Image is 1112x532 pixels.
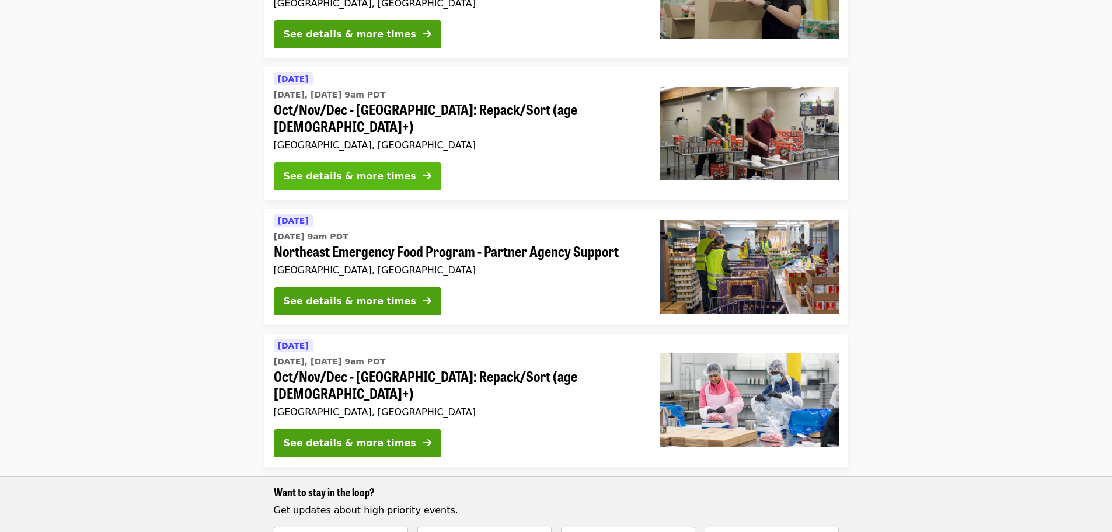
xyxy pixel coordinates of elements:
a: See details for "Oct/Nov/Dec - Portland: Repack/Sort (age 16+)" [264,67,848,200]
div: See details & more times [284,27,416,41]
button: See details & more times [274,162,441,190]
div: [GEOGRAPHIC_DATA], [GEOGRAPHIC_DATA] [274,406,642,418]
span: [DATE] [278,341,309,350]
button: See details & more times [274,20,441,48]
div: See details & more times [284,294,416,308]
button: See details & more times [274,429,441,457]
img: Oct/Nov/Dec - Portland: Repack/Sort (age 16+) organized by Oregon Food Bank [660,87,839,180]
div: [GEOGRAPHIC_DATA], [GEOGRAPHIC_DATA] [274,140,642,151]
div: [GEOGRAPHIC_DATA], [GEOGRAPHIC_DATA] [274,265,642,276]
a: See details for "Northeast Emergency Food Program - Partner Agency Support" [264,209,848,325]
time: [DATE], [DATE] 9am PDT [274,356,386,368]
i: arrow-right icon [423,295,431,307]
div: See details & more times [284,169,416,183]
a: See details for "Oct/Nov/Dec - Beaverton: Repack/Sort (age 10+)" [264,334,848,467]
span: Northeast Emergency Food Program - Partner Agency Support [274,243,642,260]
img: Northeast Emergency Food Program - Partner Agency Support organized by Oregon Food Bank [660,220,839,314]
time: [DATE], [DATE] 9am PDT [274,89,386,101]
span: [DATE] [278,74,309,84]
button: See details & more times [274,287,441,315]
span: Oct/Nov/Dec - [GEOGRAPHIC_DATA]: Repack/Sort (age [DEMOGRAPHIC_DATA]+) [274,101,642,135]
span: Get updates about high priority events. [274,505,458,516]
span: Oct/Nov/Dec - [GEOGRAPHIC_DATA]: Repack/Sort (age [DEMOGRAPHIC_DATA]+) [274,368,642,402]
i: arrow-right icon [423,29,431,40]
img: Oct/Nov/Dec - Beaverton: Repack/Sort (age 10+) organized by Oregon Food Bank [660,353,839,447]
i: arrow-right icon [423,171,431,182]
i: arrow-right icon [423,437,431,448]
span: Want to stay in the loop? [274,484,375,499]
span: [DATE] [278,216,309,225]
time: [DATE] 9am PDT [274,231,348,243]
div: See details & more times [284,436,416,450]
